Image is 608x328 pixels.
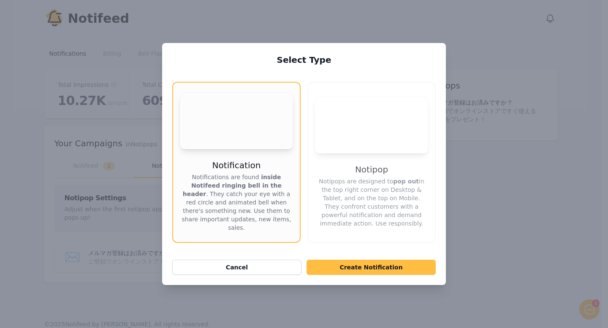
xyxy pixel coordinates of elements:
[307,82,436,243] button: Your browser does not support the video tag.NotipopNotipops are designed topop outin the top righ...
[13,41,156,54] h1: Hello!
[315,97,428,153] video: Your browser does not support the video tag.
[183,174,282,197] strong: inside Notifeed ringing bell in the header
[307,260,436,275] button: Create Notification
[315,177,428,228] p: Notipops are designed to in the top right corner on Desktop & Tablet, and on the top on Mobile. T...
[54,117,101,124] span: New conversation
[393,178,419,185] strong: pop out
[180,93,293,149] video: Your browser does not support the video tag.
[13,112,156,129] button: New conversation
[172,55,436,65] h2: Select Type
[13,56,156,97] h2: Don't see Notifeed in your header? Let me know and I'll set it up! ✅
[355,164,388,175] h3: Notipop
[172,82,301,243] button: Your browser does not support the video tag.NotificationNotifications are found inside Notifeed r...
[180,173,293,232] p: Notifications are found . They catch your eye with a red circle and animated bell when there's so...
[212,159,261,171] h3: Notification
[71,274,107,279] span: We run on Gist
[172,260,301,275] button: Cancel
